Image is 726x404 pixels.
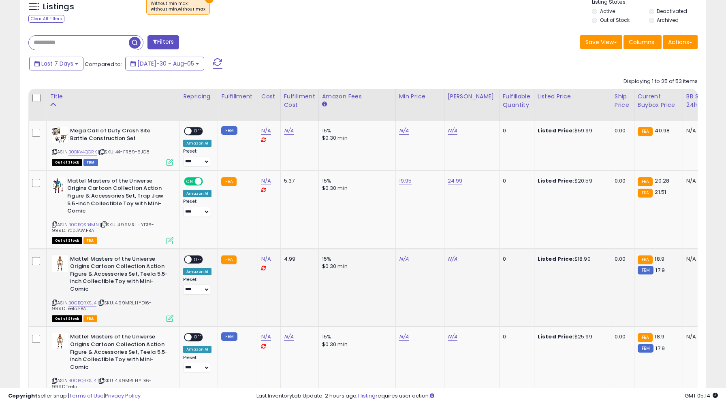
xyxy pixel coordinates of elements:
a: N/A [261,255,271,263]
span: ON [185,178,195,185]
div: Displaying 1 to 25 of 53 items [624,78,698,85]
a: 1 listing [358,392,376,400]
div: N/A [686,127,713,134]
a: N/A [261,333,271,341]
a: 19.95 [399,177,412,185]
div: ASIN: [52,255,173,321]
span: FBA [83,237,97,244]
a: B0CBQSB4MN [68,221,99,228]
div: $0.30 min [322,134,389,142]
span: OFF [202,178,215,185]
div: Amazon Fees [322,92,392,101]
button: Filters [147,35,179,49]
span: 2025-08-13 05:14 GMT [685,392,718,400]
span: OFF [192,256,205,263]
a: Privacy Policy [105,392,141,400]
label: Deactivated [657,8,687,15]
a: N/A [284,333,294,341]
small: FBA [221,255,236,264]
small: FBM [638,344,653,353]
div: 0 [503,333,528,340]
div: 4.99 [284,255,312,263]
div: Repricing [183,92,214,101]
label: Out of Stock [600,17,630,23]
div: [PERSON_NAME] [448,92,496,101]
small: FBA [638,127,653,136]
div: N/A [686,177,713,185]
a: N/A [284,127,294,135]
span: Last 7 Days [41,60,73,68]
img: 510ukCmvLJL._SL40_.jpg [52,127,68,143]
div: Ship Price [615,92,631,109]
span: 20.28 [655,177,669,185]
img: 41CYBS5YUxL._SL40_.jpg [52,177,65,193]
div: $25.99 [538,333,605,340]
span: 21.51 [655,188,666,196]
div: Amazon AI [183,140,211,147]
div: Preset: [183,149,211,167]
div: N/A [686,333,713,340]
a: N/A [448,255,457,263]
button: Save View [580,35,622,49]
a: Terms of Use [69,392,104,400]
span: FBA [83,315,97,322]
small: FBM [221,126,237,135]
span: 17.9 [656,344,665,352]
div: 0 [503,127,528,134]
div: $20.59 [538,177,605,185]
div: ASIN: [52,177,173,243]
a: 24.99 [448,177,463,185]
div: $0.30 min [322,263,389,270]
div: 0.00 [615,177,628,185]
a: N/A [399,333,409,341]
div: BB Share 24h. [686,92,716,109]
div: Fulfillable Quantity [503,92,531,109]
div: 0.00 [615,127,628,134]
a: B0CBQRXSJ4 [68,377,96,384]
div: 0 [503,255,528,263]
span: OFF [192,128,205,135]
div: Amazon AI [183,268,211,275]
span: Compared to: [85,60,122,68]
small: FBA [638,333,653,342]
b: Mattel Masters of the Universe Origins Cartoon Collection Action Figure & Accessories Set, Teela ... [70,255,169,295]
div: Clear All Filters [28,15,64,23]
div: N/A [686,255,713,263]
small: FBA [638,177,653,186]
div: 0.00 [615,333,628,340]
span: | SKU: 4.99MRL.HYD16-999D.Teela [52,377,152,389]
div: $0.30 min [322,341,389,348]
a: N/A [399,127,409,135]
div: Fulfillment [221,92,254,101]
span: [DATE]-30 - Aug-05 [137,60,194,68]
small: FBA [638,189,653,198]
div: Last InventoryLab Update: 2 hours ago, requires user action. [256,392,718,400]
b: Listed Price: [538,127,574,134]
div: Current Buybox Price [638,92,679,109]
span: 18.9 [655,333,664,340]
strong: Copyright [8,392,38,400]
label: Active [600,8,615,15]
b: Listed Price: [538,255,574,263]
div: without min,without max [151,6,205,12]
b: Mattel Masters of the Universe Origins Cartoon Collection Action Figure & Accessories Set, Teela ... [70,333,169,373]
div: Preset: [183,199,211,217]
b: Mattel Masters of the Universe Origins Cartoon Collection Action Figure & Accessories Set, Trap J... [67,177,166,217]
div: ASIN: [52,127,173,165]
span: 18.9 [655,255,664,263]
a: N/A [448,333,457,341]
span: 17.9 [656,266,665,274]
div: 15% [322,127,389,134]
div: 0.00 [615,255,628,263]
span: 40.98 [655,127,670,134]
b: Listed Price: [538,177,574,185]
a: B0BKV4QCRK [68,149,97,155]
div: Preset: [183,277,211,295]
a: N/A [399,255,409,263]
b: Mega Call of Duty Crash Site Battle Construction Set [70,127,169,144]
div: Listed Price [538,92,608,101]
small: FBM [638,266,653,274]
a: N/A [448,127,457,135]
div: seller snap | | [8,392,141,400]
span: Columns [629,38,654,46]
